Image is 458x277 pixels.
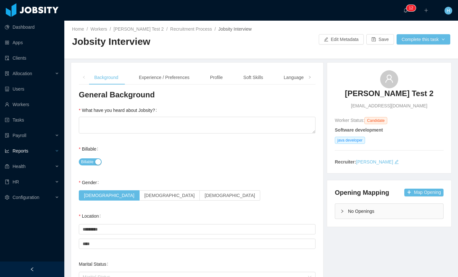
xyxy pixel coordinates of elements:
button: icon: plusMap Opening [404,189,444,196]
div: Soft Skills [238,70,268,85]
label: Location [79,213,103,219]
span: H [447,7,450,15]
span: HR [13,179,19,184]
button: icon: editEdit Metadata [319,34,364,45]
i: icon: right [340,209,344,213]
h2: Jobsity Interview [72,35,261,48]
a: icon: auditClients [5,52,59,64]
h3: General Background [79,90,316,100]
span: Configuration [13,195,39,200]
span: [DEMOGRAPHIC_DATA] [205,193,255,198]
i: icon: line-chart [5,149,9,153]
i: icon: bell [403,8,408,13]
sup: 12 [406,5,416,11]
span: / [87,26,88,32]
a: [PERSON_NAME] Test 2 [114,26,164,32]
span: / [166,26,168,32]
span: Payroll [13,133,26,138]
h3: [PERSON_NAME] Test 2 [345,88,434,99]
button: Billable [79,158,102,165]
a: icon: robotUsers [5,83,59,95]
textarea: What have you heard about Jobsity? [79,117,316,134]
span: [EMAIL_ADDRESS][DOMAIN_NAME] [351,103,427,109]
div: Background [89,70,124,85]
a: Workers [90,26,107,32]
span: Health [13,164,25,169]
span: Allocation [13,71,32,76]
label: Gender [79,180,101,185]
button: icon: saveSave [366,34,394,45]
span: [DEMOGRAPHIC_DATA] [84,193,134,198]
a: [PERSON_NAME] [356,159,393,164]
a: icon: userWorkers [5,98,59,111]
span: / [215,26,216,32]
label: What have you heard about Jobsity? [79,108,160,113]
i: icon: plus [424,8,428,13]
h4: Opening Mapping [335,188,389,197]
i: icon: solution [5,71,9,76]
i: icon: right [308,76,311,79]
i: icon: book [5,180,9,184]
a: Recruitment Process [170,26,212,32]
a: [PERSON_NAME] Test 2 [345,88,434,103]
i: icon: left [82,76,86,79]
p: 2 [411,5,413,11]
span: Billable [81,159,94,165]
div: Experience / Preferences [134,70,195,85]
a: icon: profileTasks [5,114,59,126]
span: / [110,26,111,32]
span: java developer [335,137,365,144]
label: Billable [79,146,101,152]
strong: Recruiter: [335,159,356,164]
p: 1 [409,5,411,11]
a: icon: pie-chartDashboard [5,21,59,34]
i: icon: user [385,74,394,83]
strong: Software development [335,127,383,133]
span: Reports [13,148,28,153]
div: Language [279,70,309,85]
span: Worker Status: [335,118,364,123]
a: icon: appstoreApps [5,36,59,49]
i: icon: edit [394,160,399,164]
a: Home [72,26,84,32]
i: icon: file-protect [5,133,9,138]
i: icon: setting [5,195,9,200]
button: Complete this taskicon: down [397,34,450,45]
span: Jobsity Interview [218,26,252,32]
span: Candidate [364,117,387,124]
div: icon: rightNo Openings [335,204,443,219]
label: Marital Status [79,262,111,267]
span: [DEMOGRAPHIC_DATA] [144,193,195,198]
div: Profile [205,70,228,85]
i: icon: medicine-box [5,164,9,169]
